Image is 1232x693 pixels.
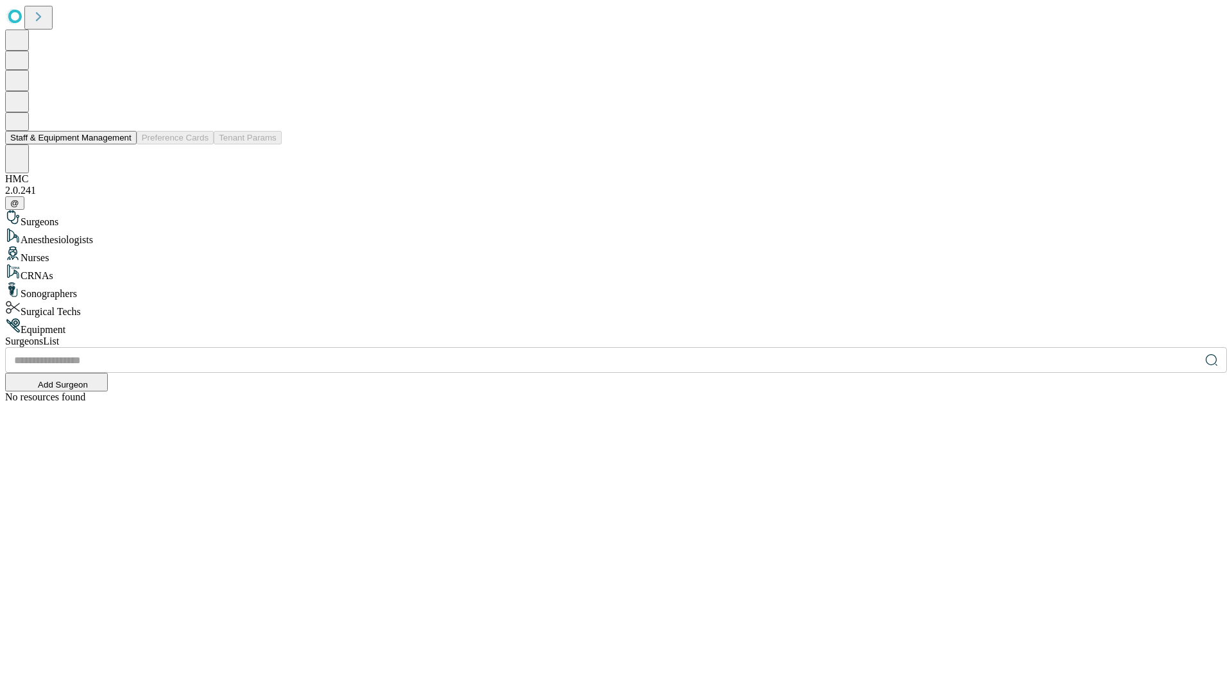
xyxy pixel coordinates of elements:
[5,318,1227,336] div: Equipment
[5,373,108,391] button: Add Surgeon
[214,131,282,144] button: Tenant Params
[5,210,1227,228] div: Surgeons
[5,264,1227,282] div: CRNAs
[38,380,88,389] span: Add Surgeon
[5,173,1227,185] div: HMC
[5,246,1227,264] div: Nurses
[5,228,1227,246] div: Anesthesiologists
[5,391,1227,403] div: No resources found
[137,131,214,144] button: Preference Cards
[5,196,24,210] button: @
[5,185,1227,196] div: 2.0.241
[5,131,137,144] button: Staff & Equipment Management
[10,198,19,208] span: @
[5,336,1227,347] div: Surgeons List
[5,282,1227,300] div: Sonographers
[5,300,1227,318] div: Surgical Techs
